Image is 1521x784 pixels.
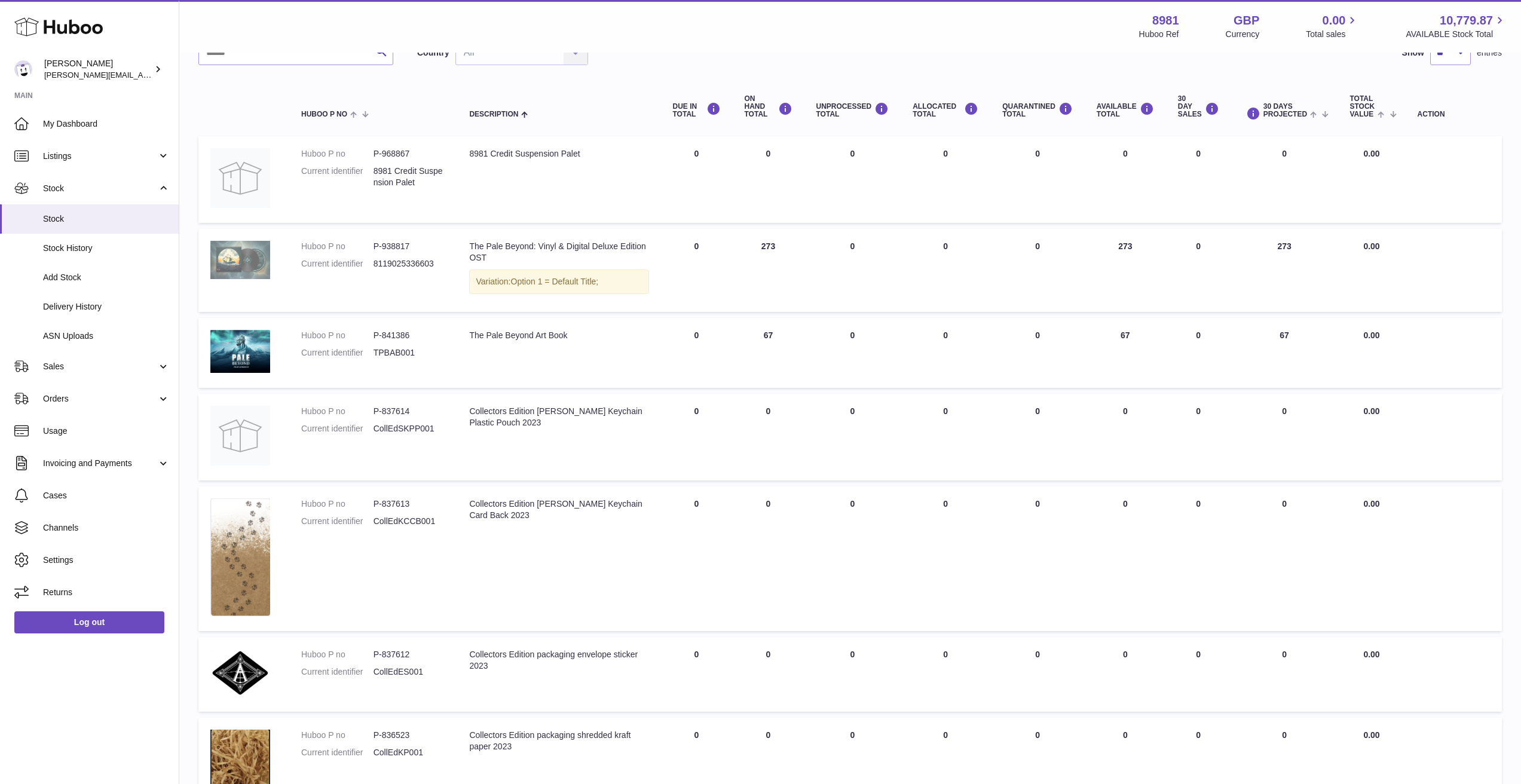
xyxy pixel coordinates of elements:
td: 0 [661,486,733,631]
td: 273 [733,229,804,312]
td: 0 [1231,394,1338,480]
div: UNPROCESSED Total [816,102,889,118]
div: Collectors Edition packaging envelope sticker 2023 [469,649,648,672]
span: Stock History [43,243,170,254]
td: 0 [1085,136,1166,223]
td: 0 [661,394,733,480]
div: Currency [1226,29,1260,40]
span: Listings [43,151,157,162]
td: 0 [1166,486,1231,631]
td: 67 [1085,318,1166,388]
span: Stock [43,213,170,225]
div: QUARANTINED Total [1002,102,1073,118]
div: ON HAND Total [745,95,792,119]
dt: Current identifier [301,747,374,758]
td: 0 [901,136,990,223]
span: 0.00 [1363,406,1379,416]
div: ALLOCATED Total [913,102,978,118]
span: Delivery History [43,301,170,313]
dd: P-836523 [374,730,446,741]
td: 0 [1085,394,1166,480]
span: Orders [43,393,157,405]
span: 30 DAYS PROJECTED [1263,103,1307,118]
td: 0 [1231,136,1338,223]
span: 0.00 [1323,13,1346,29]
td: 0 [733,486,804,631]
dd: 8119025336603 [374,258,446,269]
img: product image [210,406,270,465]
span: 0 [1035,330,1040,340]
span: 0 [1035,406,1040,416]
span: 0.00 [1363,241,1379,251]
a: 0.00 Total sales [1306,13,1359,40]
span: Option 1 = Default Title; [511,277,599,286]
dt: Current identifier [301,423,374,434]
img: product image [210,148,270,208]
td: 0 [901,318,990,388]
dd: P-837613 [374,498,446,510]
dt: Huboo P no [301,649,374,660]
td: 0 [733,136,804,223]
span: 0 [1035,149,1040,158]
img: product image [210,330,270,373]
span: 10,779.87 [1440,13,1493,29]
dd: 8981 Credit Suspension Palet [374,166,446,188]
dd: P-968867 [374,148,446,160]
img: product image [210,241,270,279]
td: 273 [1231,229,1338,312]
span: Sales [43,361,157,372]
span: Total sales [1306,29,1359,40]
dd: CollEdSKPP001 [374,423,446,434]
td: 0 [901,394,990,480]
span: 0 [1035,499,1040,509]
span: 0 [1035,650,1040,659]
span: Invoicing and Payments [43,458,157,469]
span: 0 [1035,730,1040,740]
td: 0 [901,229,990,312]
dd: P-841386 [374,330,446,341]
dt: Current identifier [301,666,374,678]
td: 0 [804,318,901,388]
dd: P-837612 [374,649,446,660]
td: 0 [733,637,804,712]
span: Channels [43,522,170,534]
dt: Huboo P no [301,730,374,741]
td: 0 [804,136,901,223]
td: 0 [733,394,804,480]
td: 67 [1231,318,1338,388]
td: 0 [1166,229,1231,312]
span: My Dashboard [43,118,170,130]
span: 0.00 [1363,330,1379,340]
img: product image [210,498,270,616]
dd: TPBAB001 [374,347,446,359]
span: 0 [1035,241,1040,251]
td: 0 [804,394,901,480]
dt: Huboo P no [301,148,374,160]
td: 0 [1166,136,1231,223]
dt: Huboo P no [301,241,374,252]
span: 0.00 [1363,499,1379,509]
label: Country [417,47,449,59]
dd: P-837614 [374,406,446,417]
div: AVAILABLE Total [1097,102,1154,118]
span: Cases [43,490,170,501]
div: The Pale Beyond: Vinyl & Digital Deluxe Edition OST [469,241,648,264]
span: Total stock value [1349,95,1375,119]
div: Action [1418,111,1490,118]
div: Collectors Edition [PERSON_NAME] Keychain Card Back 2023 [469,498,648,521]
dt: Current identifier [301,516,374,527]
span: 0.00 [1363,730,1379,740]
dt: Huboo P no [301,406,374,417]
dt: Huboo P no [301,330,374,341]
span: AVAILABLE Stock Total [1406,29,1507,40]
label: Show [1402,47,1424,59]
span: Huboo P no [301,111,347,118]
span: Stock [43,183,157,194]
img: product image [210,649,270,697]
span: 0.00 [1363,149,1379,158]
div: Collectors Edition [PERSON_NAME] Keychain Plastic Pouch 2023 [469,406,648,428]
div: Collectors Edition packaging shredded kraft paper 2023 [469,730,648,752]
td: 0 [1231,486,1338,631]
div: Variation: [469,269,648,294]
dd: CollEdKCCB001 [374,516,446,527]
